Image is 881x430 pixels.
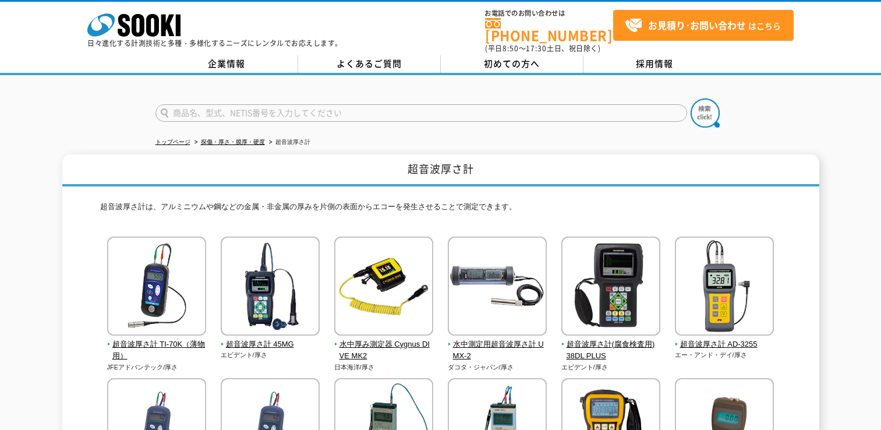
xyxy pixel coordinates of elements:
[87,40,342,47] p: 日々進化する計測技術と多種・多様化するニーズにレンタルでお応えします。
[334,362,434,372] p: 日本海洋/厚さ
[485,10,613,17] span: お電話でのお問い合わせは
[561,339,661,363] span: 超音波厚さ計(腐食検査用) 38DL PLUS
[100,201,781,219] p: 超音波厚さ計は、アルミニウムや鋼などの金属・非金属の厚みを片側の表面からエコーを発生させることで測定できます。
[448,362,547,372] p: ダコタ・ジャパン/厚さ
[155,104,687,122] input: 商品名、型式、NETIS番号を入力してください
[561,362,661,372] p: エビデント/厚さ
[675,350,774,360] p: エー・アンド・デイ/厚さ
[201,139,265,145] a: 探傷・厚さ・膜厚・硬度
[448,339,547,363] span: 水中測定用超音波厚さ計 UMX-2
[485,43,600,54] span: (平日 ～ 土日、祝日除く)
[675,339,774,351] span: 超音波厚さ計 AD-3255
[155,55,298,73] a: 企業情報
[503,43,519,54] span: 8:50
[441,55,583,73] a: 初めての方へ
[675,237,774,339] img: 超音波厚さ計 AD-3255
[107,237,206,339] img: 超音波厚さ計 TI-70K（薄物用）
[107,339,207,363] span: 超音波厚さ計 TI-70K（薄物用）
[221,327,320,351] a: 超音波厚さ計 45MG
[613,10,794,41] a: お見積り･お問い合わせはこちら
[485,18,613,42] a: [PHONE_NUMBER]
[675,327,774,351] a: 超音波厚さ計 AD-3255
[107,327,207,362] a: 超音波厚さ計 TI-70K（薄物用）
[267,136,310,149] li: 超音波厚さ計
[107,362,207,372] p: JFEアドバンテック/厚さ
[221,237,320,339] img: 超音波厚さ計 45MG
[334,237,433,339] img: 水中厚み測定器 Cygnus DIVE MK2
[334,327,434,362] a: 水中厚み測定器 Cygnus DIVE MK2
[448,327,547,362] a: 水中測定用超音波厚さ計 UMX-2
[221,339,320,351] span: 超音波厚さ計 45MG
[561,237,660,339] img: 超音波厚さ計(腐食検査用) 38DL PLUS
[561,327,661,362] a: 超音波厚さ計(腐食検査用) 38DL PLUS
[526,43,547,54] span: 17:30
[221,350,320,360] p: エビデント/厚さ
[583,55,726,73] a: 採用情報
[691,98,720,128] img: btn_search.png
[155,139,190,145] a: トップページ
[484,57,540,70] span: 初めての方へ
[448,237,547,339] img: 水中測定用超音波厚さ計 UMX-2
[334,339,434,363] span: 水中厚み測定器 Cygnus DIVE MK2
[648,18,746,32] strong: お見積り･お問い合わせ
[625,17,781,34] span: はこちら
[298,55,441,73] a: よくあるご質問
[62,154,819,186] h1: 超音波厚さ計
